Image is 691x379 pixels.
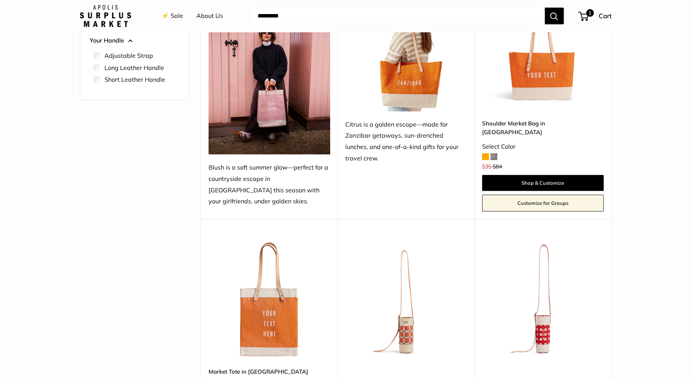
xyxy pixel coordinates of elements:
[209,367,330,376] a: Market Tote in [GEOGRAPHIC_DATA]
[482,175,604,191] a: Shop & Customize
[209,162,330,208] div: Blush is a soft summer glow—perfect for a countryside escape in [GEOGRAPHIC_DATA] this season wit...
[482,195,604,211] a: Customize for Groups
[345,238,467,360] a: Crossbody Bottle Bag in Chenille Window BrickCrossbody Bottle Bag in Chenille Window Brick
[80,5,131,27] img: Apolis: Surplus Market
[586,9,593,17] span: 1
[209,238,330,360] img: description_Make it yours with custom, printed text.
[482,163,491,170] span: $35
[599,12,612,20] span: Cart
[104,51,153,60] label: Adjustable Strap
[161,10,183,22] a: ⚡️ Sale
[482,238,604,360] a: Crossbody Bottle Bag in Red Ginghamdescription_Even available for group gifting and events
[482,141,604,152] div: Select Color
[104,75,165,84] label: Short Leather Handle
[345,238,467,360] img: Crossbody Bottle Bag in Chenille Window Brick
[196,10,223,22] a: About Us
[482,238,604,360] img: Crossbody Bottle Bag in Red Gingham
[482,119,604,137] a: Shoulder Market Bag in [GEOGRAPHIC_DATA]
[545,8,564,24] button: Search
[493,163,502,170] span: $84
[345,119,467,165] div: Citrus is a golden escape—made for Zanzibar getaways, sun-drenched lunches, and one-of-a-kind gif...
[251,8,545,24] input: Search...
[579,10,612,22] a: 1 Cart
[209,238,330,360] a: description_Make it yours with custom, printed text.description_12.5" wide, 15" high, 5.5" deep; ...
[90,35,179,46] button: Your Handle
[104,63,164,72] label: Long Leather Handle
